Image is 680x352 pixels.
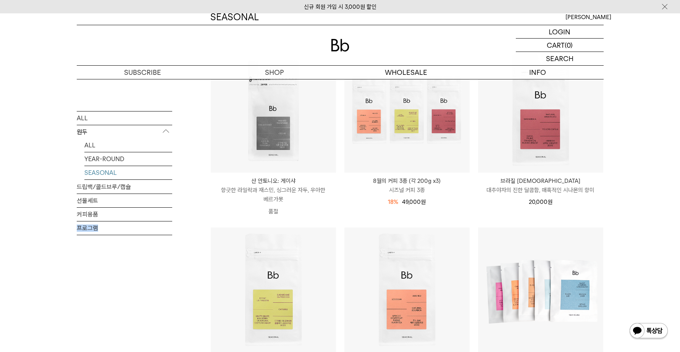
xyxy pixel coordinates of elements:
a: SHOP [208,66,340,79]
span: 원 [421,199,426,205]
p: 원두 [77,125,172,139]
a: 커피용품 [77,207,172,221]
p: 산 안토니오: 게이샤 [211,176,336,186]
p: 대추야자의 진한 달콤함, 매혹적인 시나몬의 향미 [478,186,603,195]
p: LOGIN [549,25,570,38]
p: WHOLESALE [340,66,472,79]
a: 프로그램 [77,221,172,234]
a: 산 안토니오: 게이샤 향긋한 라일락과 재스민, 싱그러운 자두, 우아한 베르가못 [211,176,336,204]
a: 선물세트 [77,194,172,207]
a: 드립백/콜드브루/캡슐 [77,180,172,193]
p: 시즈널 커피 3종 [344,186,470,195]
p: 품절 [211,204,336,219]
img: 로고 [331,39,349,52]
a: ALL [84,138,172,152]
p: SEARCH [546,52,573,65]
a: CART (0) [516,39,604,52]
img: 8월의 커피 3종 (각 200g x3) [344,47,470,173]
p: 향긋한 라일락과 재스민, 싱그러운 자두, 우아한 베르가못 [211,186,336,204]
span: 20,000 [529,199,552,205]
a: 8월의 커피 3종 (각 200g x3) 시즈널 커피 3종 [344,176,470,195]
a: YEAR-ROUND [84,152,172,165]
p: 브라질 [DEMOGRAPHIC_DATA] [478,176,603,186]
img: 카카오톡 채널 1:1 채팅 버튼 [629,322,669,341]
span: 49,000 [402,199,426,205]
img: 브라질 사맘바이아 [478,47,603,173]
div: 18% [388,197,398,207]
p: INFO [472,66,604,79]
img: 산 안토니오: 게이샤 [211,47,336,173]
a: SUBSCRIBE [77,66,208,79]
a: ALL [77,111,172,124]
p: CART [547,39,565,52]
span: 원 [548,199,552,205]
a: SEASONAL [84,166,172,179]
a: LOGIN [516,25,604,39]
p: (0) [565,39,573,52]
a: 신규 회원 가입 시 3,000원 할인 [304,3,376,10]
p: 8월의 커피 3종 (각 200g x3) [344,176,470,186]
a: 브라질 [DEMOGRAPHIC_DATA] 대추야자의 진한 달콤함, 매혹적인 시나몬의 향미 [478,176,603,195]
